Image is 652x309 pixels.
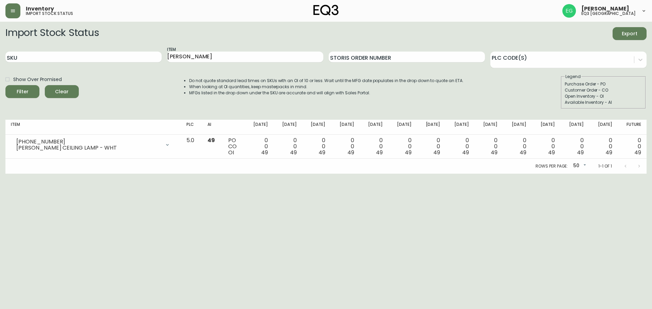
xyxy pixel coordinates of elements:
div: [PHONE_NUMBER][PERSON_NAME] CEILING LAMP - WHT [11,137,176,152]
h2: Import Stock Status [5,27,99,40]
div: Customer Order - CO [565,87,642,93]
span: Export [618,30,641,38]
th: Future [618,120,647,135]
div: 0 0 [336,137,354,156]
div: 0 0 [537,137,555,156]
th: [DATE] [446,120,474,135]
div: [PHONE_NUMBER] [16,139,161,145]
div: 0 0 [566,137,584,156]
li: Do not quote standard lead times on SKUs with an OI of 10 or less. Wait until the MFG date popula... [189,78,464,84]
div: Open Inventory - OI [565,93,642,99]
div: Filter [17,88,29,96]
th: [DATE] [273,120,302,135]
li: MFGs listed in the drop down under the SKU are accurate and will align with Sales Portal. [189,90,464,96]
span: 49 [491,149,497,156]
th: [DATE] [417,120,446,135]
div: 0 0 [308,137,326,156]
p: 1-1 of 1 [598,163,612,169]
th: [DATE] [560,120,589,135]
span: 49 [548,149,555,156]
div: Purchase Order - PO [565,81,642,87]
button: Export [613,27,647,40]
button: Filter [5,85,39,98]
th: [DATE] [331,120,360,135]
th: [DATE] [245,120,274,135]
span: 49 [520,149,526,156]
div: PO CO [228,137,239,156]
img: logo [313,5,339,16]
div: 0 0 [365,137,383,156]
div: 50 [570,160,587,172]
span: Show Over Promised [13,76,62,83]
th: [DATE] [360,120,388,135]
div: 0 0 [595,137,613,156]
span: 49 [605,149,612,156]
div: 0 0 [422,137,440,156]
img: db11c1629862fe82d63d0774b1b54d2b [562,4,576,18]
span: 49 [405,149,412,156]
th: PLC [181,120,202,135]
span: 49 [577,149,584,156]
th: Item [5,120,181,135]
th: [DATE] [589,120,618,135]
span: [PERSON_NAME] [581,6,629,12]
div: 0 0 [451,137,469,156]
th: [DATE] [503,120,532,135]
span: 49 [261,149,268,156]
div: 0 0 [623,137,641,156]
div: [PERSON_NAME] CEILING LAMP - WHT [16,145,161,151]
th: AI [202,120,223,135]
div: 0 0 [508,137,526,156]
div: 0 0 [250,137,268,156]
h5: eq3 [GEOGRAPHIC_DATA] [581,12,636,16]
div: 0 0 [394,137,412,156]
span: 49 [319,149,325,156]
span: 49 [207,136,215,144]
th: [DATE] [532,120,561,135]
div: 0 0 [480,137,498,156]
span: 49 [634,149,641,156]
div: Available Inventory - AI [565,99,642,105]
th: [DATE] [302,120,331,135]
h5: import stock status [26,12,73,16]
th: [DATE] [474,120,503,135]
span: 49 [433,149,440,156]
td: 5.0 [181,135,202,159]
p: Rows per page: [536,163,568,169]
span: 49 [290,149,297,156]
span: OI [228,149,234,156]
button: Clear [45,85,79,98]
div: 0 0 [279,137,297,156]
th: [DATE] [388,120,417,135]
span: Clear [50,88,73,96]
span: 49 [462,149,469,156]
legend: Legend [565,74,581,80]
span: 49 [347,149,354,156]
li: When looking at OI quantities, keep masterpacks in mind. [189,84,464,90]
span: Inventory [26,6,54,12]
span: 49 [376,149,383,156]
